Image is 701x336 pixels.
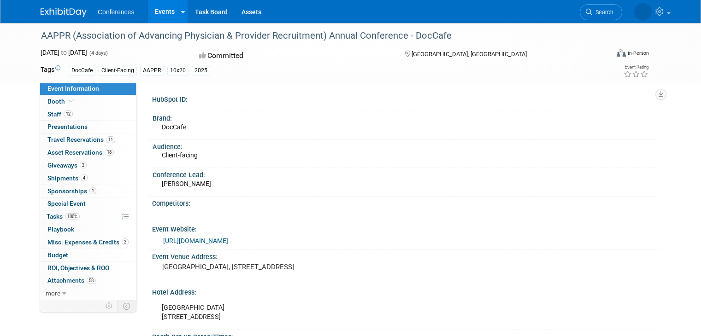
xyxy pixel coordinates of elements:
[162,123,186,131] span: DocCafe
[40,159,136,172] a: Giveaways2
[627,50,649,57] div: In-Person
[47,226,74,233] span: Playbook
[40,185,136,197] a: Sponsorships1
[41,8,87,17] img: ExhibitDay
[153,168,656,180] div: Conference Lead:
[46,290,60,297] span: more
[152,250,660,261] div: Event Venue Address:
[162,263,354,271] pre: [GEOGRAPHIC_DATA], [STREET_ADDRESS]
[163,237,228,244] a: [URL][DOMAIN_NAME]
[47,136,115,143] span: Travel Reservations
[41,65,60,75] td: Tags
[99,66,137,75] div: Client-Facing
[162,180,211,187] span: [PERSON_NAME]
[40,210,136,223] a: Tasks100%
[47,213,80,220] span: Tasks
[153,140,656,151] div: Audience:
[47,123,88,130] span: Presentations
[624,65,648,70] div: Event Rating
[634,3,652,21] img: Sara Magnuson
[40,236,136,249] a: Misc. Expenses & Credits2
[40,172,136,185] a: Shipments4
[580,4,622,20] a: Search
[152,285,660,297] div: Hotel Address:
[64,110,73,117] span: 12
[152,222,660,234] div: Event Website:
[152,197,660,208] div: Competitors:
[40,146,136,159] a: Asset Reservations18
[47,149,114,156] span: Asset Reservations
[118,300,136,312] td: Toggle Event Tabs
[47,98,76,105] span: Booth
[65,213,80,220] span: 100%
[47,110,73,118] span: Staff
[87,277,96,284] span: 58
[106,136,115,143] span: 11
[80,162,87,168] span: 2
[41,49,87,56] span: [DATE] [DATE]
[47,238,129,246] span: Misc. Expenses & Credits
[412,51,527,58] span: [GEOGRAPHIC_DATA], [GEOGRAPHIC_DATA]
[59,49,68,56] span: to
[40,249,136,261] a: Budget
[89,187,96,194] span: 1
[40,287,136,300] a: more
[47,264,109,272] span: ROI, Objectives & ROO
[162,151,198,159] span: Client-facing
[153,111,656,123] div: Brand:
[592,9,613,16] span: Search
[40,223,136,236] a: Playbook
[40,82,136,95] a: Event Information
[155,299,561,326] div: [GEOGRAPHIC_DATA] [STREET_ADDRESS]
[559,48,649,62] div: Event Format
[140,66,164,75] div: AAPPR
[40,274,136,287] a: Attachments58
[40,197,136,210] a: Special Event
[47,200,86,207] span: Special Event
[47,162,87,169] span: Giveaways
[47,85,99,92] span: Event Information
[38,28,597,44] div: AAPPR (Association of Advancing Physician & Provider Recruitment) Annual Conference - DocCafe
[101,300,118,312] td: Personalize Event Tab Strip
[105,149,114,156] span: 18
[617,49,626,57] img: Format-Inperson.png
[192,66,210,75] div: 2025
[81,174,88,181] span: 4
[98,8,134,16] span: Conferences
[40,108,136,121] a: Staff12
[122,238,129,245] span: 2
[167,66,189,75] div: 10x20
[88,50,108,56] span: (4 days)
[40,95,136,108] a: Booth
[47,174,88,182] span: Shipments
[152,93,660,104] div: HubSpot ID:
[47,277,96,284] span: Attachments
[196,48,390,64] div: Committed
[69,98,74,104] i: Booth reservation complete
[69,66,95,75] div: DocCafe
[47,251,68,259] span: Budget
[40,133,136,146] a: Travel Reservations11
[40,121,136,133] a: Presentations
[47,187,96,195] span: Sponsorships
[40,262,136,274] a: ROI, Objectives & ROO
